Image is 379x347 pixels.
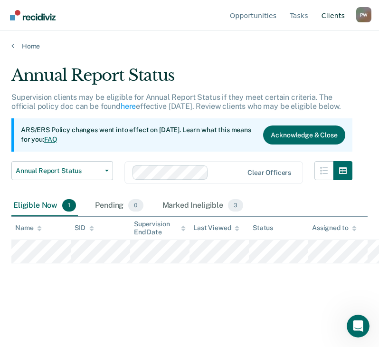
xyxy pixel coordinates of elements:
[75,224,94,232] div: SID
[93,195,145,216] div: Pending0
[121,102,136,111] a: here
[312,224,357,232] div: Assigned to
[134,220,186,236] div: Supervision End Date
[11,66,352,93] div: Annual Report Status
[161,195,246,216] div: Marked Ineligible3
[11,93,341,111] p: Supervision clients may be eligible for Annual Report Status if they meet certain criteria. The o...
[44,135,57,143] a: FAQ
[263,125,345,145] button: Acknowledge & Close
[128,199,143,212] span: 0
[356,7,371,22] button: Profile dropdown button
[247,169,291,177] div: Clear officers
[347,315,370,337] iframe: Intercom live chat
[193,224,239,232] div: Last Viewed
[253,224,273,232] div: Status
[62,199,76,212] span: 1
[21,125,256,144] p: ARS/ERS Policy changes went into effect on [DATE]. Learn what this means for you:
[356,7,371,22] div: P W
[228,199,243,212] span: 3
[10,10,56,20] img: Recidiviz
[16,167,101,175] span: Annual Report Status
[11,42,368,50] a: Home
[11,161,113,180] button: Annual Report Status
[11,195,78,216] div: Eligible Now1
[15,224,42,232] div: Name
